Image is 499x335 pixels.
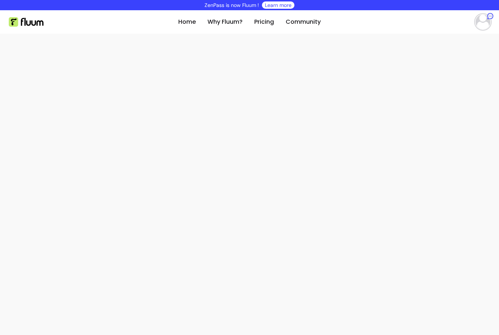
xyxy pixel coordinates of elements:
img: avatar [476,15,490,29]
a: Community [286,18,321,26]
a: Learn more [265,1,292,9]
img: Fluum Logo [9,17,43,27]
a: Pricing [254,18,274,26]
button: avatar [473,15,490,29]
p: ZenPass is now Fluum ! [205,1,259,9]
a: Home [178,18,196,26]
a: Why Fluum? [207,18,243,26]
